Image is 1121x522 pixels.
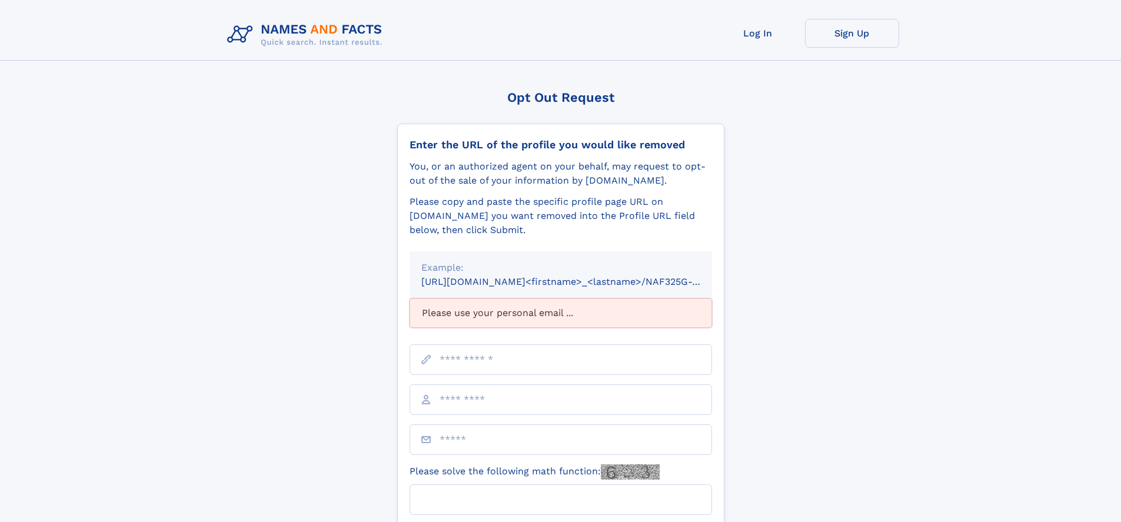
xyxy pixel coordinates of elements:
div: Example: [421,261,700,275]
div: Opt Out Request [397,90,724,105]
img: Logo Names and Facts [222,19,392,51]
div: Please use your personal email ... [410,298,712,328]
div: Enter the URL of the profile you would like removed [410,138,712,151]
label: Please solve the following math function: [410,464,660,480]
div: You, or an authorized agent on your behalf, may request to opt-out of the sale of your informatio... [410,159,712,188]
a: Sign Up [805,19,899,48]
small: [URL][DOMAIN_NAME]<firstname>_<lastname>/NAF325G-xxxxxxxx [421,276,734,287]
div: Please copy and paste the specific profile page URL on [DOMAIN_NAME] you want removed into the Pr... [410,195,712,237]
a: Log In [711,19,805,48]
